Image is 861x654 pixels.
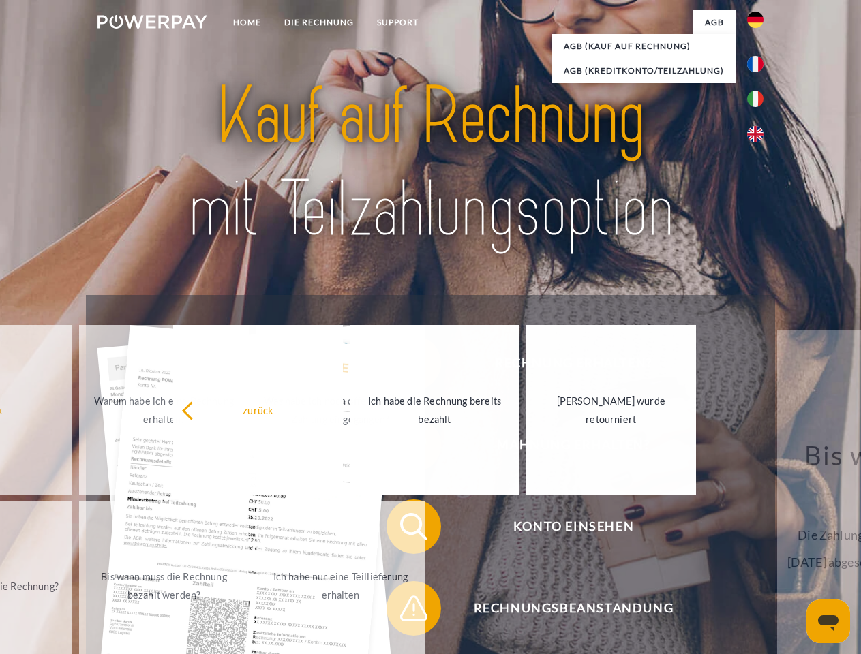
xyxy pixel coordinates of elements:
[87,392,241,429] div: Warum habe ich eine Rechnung erhalten?
[406,581,740,636] span: Rechnungsbeanstandung
[130,65,731,261] img: title-powerpay_de.svg
[87,567,241,604] div: Bis wann muss die Rechnung bezahlt werden?
[273,10,365,35] a: DIE RECHNUNG
[406,499,740,554] span: Konto einsehen
[747,91,764,107] img: it
[181,401,335,419] div: zurück
[365,10,430,35] a: SUPPORT
[387,499,741,554] button: Konto einsehen
[552,59,736,83] a: AGB (Kreditkonto/Teilzahlung)
[747,126,764,142] img: en
[264,567,417,604] div: Ich habe nur eine Teillieferung erhalten
[552,34,736,59] a: AGB (Kauf auf Rechnung)
[747,12,764,28] img: de
[387,581,741,636] button: Rechnungsbeanstandung
[358,392,511,429] div: Ich habe die Rechnung bereits bezahlt
[222,10,273,35] a: Home
[693,10,736,35] a: agb
[97,15,207,29] img: logo-powerpay-white.svg
[747,56,764,72] img: fr
[534,392,688,429] div: [PERSON_NAME] wurde retourniert
[806,599,850,643] iframe: Schaltfläche zum Öffnen des Messaging-Fensters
